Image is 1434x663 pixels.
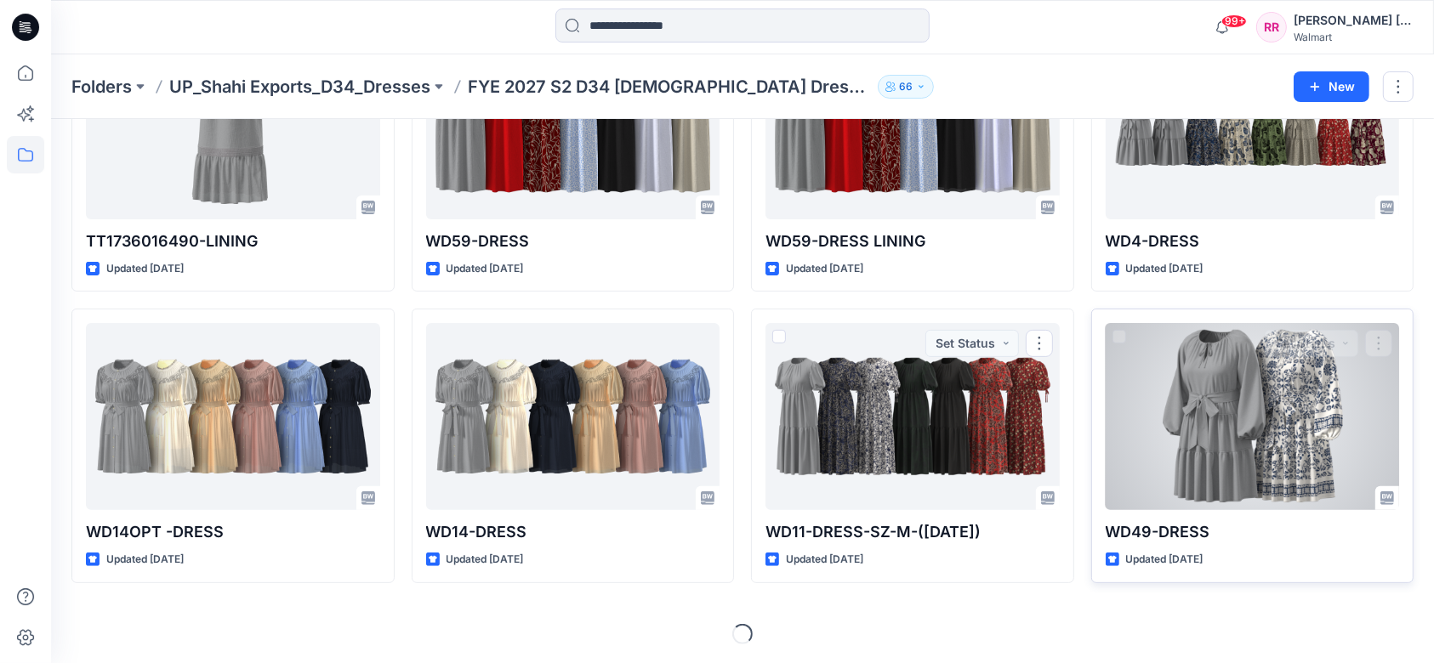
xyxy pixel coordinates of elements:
[1106,323,1400,510] a: WD49-DRESS
[71,75,132,99] a: Folders
[86,323,380,510] a: WD14OPT -DRESS
[1126,551,1204,569] p: Updated [DATE]
[1221,14,1247,28] span: 99+
[786,551,863,569] p: Updated [DATE]
[765,32,1060,219] a: WD59-DRESS LINING
[426,32,720,219] a: WD59-DRESS
[878,75,934,99] button: 66
[765,520,1060,544] p: WD11-DRESS-SZ-M-([DATE])
[426,520,720,544] p: WD14-DRESS
[426,229,720,253] p: WD59-DRESS
[1294,71,1369,102] button: New
[86,32,380,219] a: TT1736016490-LINING
[447,260,524,278] p: Updated [DATE]
[899,77,913,96] p: 66
[1126,260,1204,278] p: Updated [DATE]
[1294,31,1413,43] div: Walmart
[1106,520,1400,544] p: WD49-DRESS
[106,551,184,569] p: Updated [DATE]
[765,323,1060,510] a: WD11-DRESS-SZ-M-(24-07-25)
[1294,10,1413,31] div: [PERSON_NAME] [PERSON_NAME]
[468,75,871,99] p: FYE 2027 S2 D34 [DEMOGRAPHIC_DATA] Dresses - Shahi
[86,520,380,544] p: WD14OPT -DRESS
[106,260,184,278] p: Updated [DATE]
[86,229,380,253] p: TT1736016490-LINING
[169,75,430,99] a: UP_Shahi Exports_D34_Dresses
[1106,32,1400,219] a: WD4-DRESS
[786,260,863,278] p: Updated [DATE]
[1256,12,1287,42] div: RR
[1106,229,1400,253] p: WD4-DRESS
[426,323,720,510] a: WD14-DRESS
[765,229,1060,253] p: WD59-DRESS LINING
[447,551,524,569] p: Updated [DATE]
